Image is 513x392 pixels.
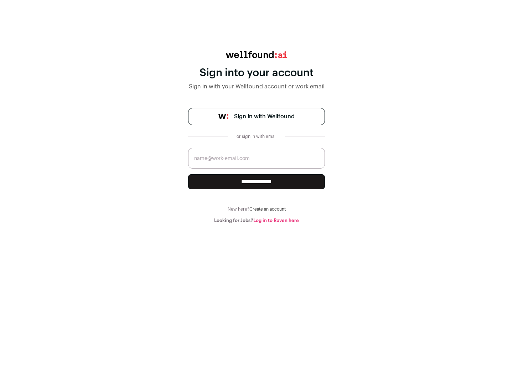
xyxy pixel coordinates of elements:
[253,218,299,223] a: Log in to Raven here
[188,206,325,212] div: New here?
[234,112,295,121] span: Sign in with Wellfound
[226,51,287,58] img: wellfound:ai
[218,114,228,119] img: wellfound-symbol-flush-black-fb3c872781a75f747ccb3a119075da62bfe97bd399995f84a933054e44a575c4.png
[188,67,325,79] div: Sign into your account
[188,82,325,91] div: Sign in with your Wellfound account or work email
[234,134,279,139] div: or sign in with email
[188,218,325,223] div: Looking for Jobs?
[188,148,325,169] input: name@work-email.com
[188,108,325,125] a: Sign in with Wellfound
[249,207,286,211] a: Create an account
